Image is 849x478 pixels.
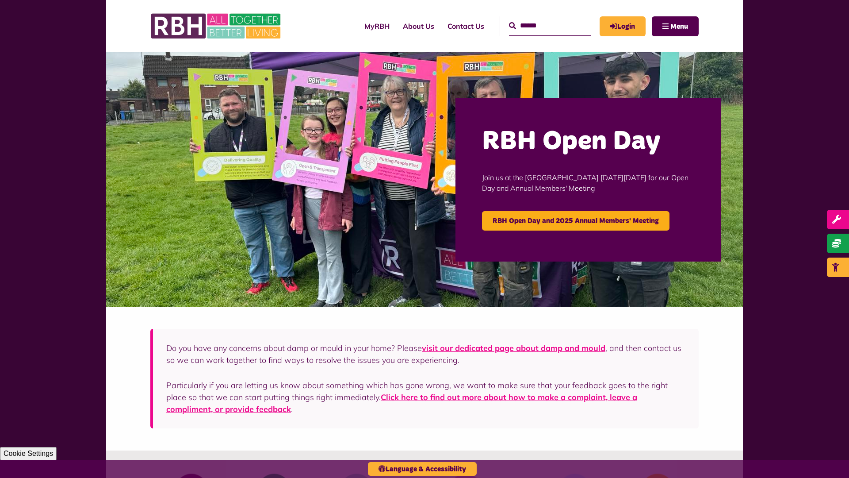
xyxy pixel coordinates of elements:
[150,9,283,43] img: RBH
[422,343,605,353] a: visit our dedicated page about damp and mould
[166,392,637,414] a: Click here to find out more about how to make a complaint, leave a compliment, or provide feedback
[358,14,396,38] a: MyRBH
[396,14,441,38] a: About Us
[600,16,646,36] a: MyRBH
[166,342,685,366] p: Do you have any concerns about damp or mould in your home? Please , and then contact us so we can...
[482,124,694,159] h2: RBH Open Day
[482,159,694,207] p: Join us at the [GEOGRAPHIC_DATA] [DATE][DATE] for our Open Day and Annual Members' Meeting
[166,379,685,415] p: Particularly if you are letting us know about something which has gone wrong, we want to make sur...
[106,52,743,307] img: Image (22)
[670,23,688,30] span: Menu
[652,16,699,36] button: Navigation
[441,14,491,38] a: Contact Us
[368,462,477,476] button: Language & Accessibility
[482,211,669,231] a: RBH Open Day and 2025 Annual Members' Meeting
